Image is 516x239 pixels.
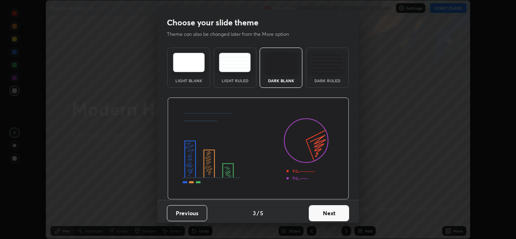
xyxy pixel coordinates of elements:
img: darkTheme.f0cc69e5.svg [265,53,297,72]
div: Dark Ruled [311,79,343,83]
div: Light Ruled [219,79,251,83]
img: lightRuledTheme.5fabf969.svg [219,53,251,72]
h2: Choose your slide theme [167,17,258,28]
div: Dark Blank [265,79,297,83]
img: lightTheme.e5ed3b09.svg [173,53,205,72]
h4: 5 [260,209,263,217]
div: Light Blank [173,79,205,83]
img: darkRuledTheme.de295e13.svg [311,53,343,72]
button: Next [309,205,349,221]
h4: / [257,209,259,217]
p: Theme can also be changed later from the More option [167,31,298,38]
h4: 3 [253,209,256,217]
button: Previous [167,205,207,221]
img: darkThemeBanner.d06ce4a2.svg [167,98,349,200]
